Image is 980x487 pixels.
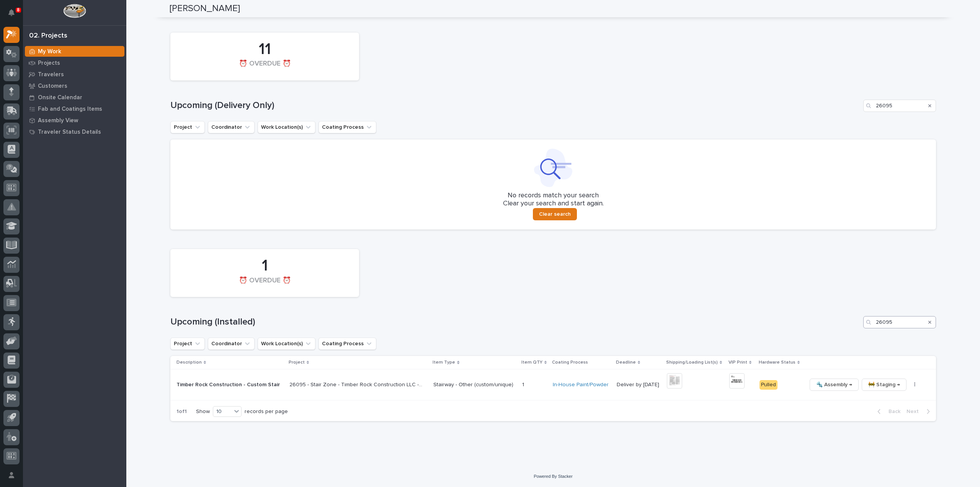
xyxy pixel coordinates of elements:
span: 🚧 Staging → [868,380,900,389]
h1: Upcoming (Installed) [170,316,860,328]
p: No records match your search [180,192,927,200]
button: Back [871,408,903,415]
p: My Work [38,48,61,55]
p: 1 [522,380,526,388]
a: Travelers [23,69,126,80]
button: Coating Process [318,338,376,350]
div: Pulled [759,380,777,390]
p: Item Type [433,358,455,367]
a: Traveler Status Details [23,126,126,138]
div: 1 [183,256,346,275]
p: Description [176,358,202,367]
h1: Upcoming (Delivery Only) [170,100,860,111]
p: Deliver by [DATE] [617,382,661,388]
p: Show [196,408,210,415]
input: Search [863,100,936,112]
p: Shipping/Loading List(s) [666,358,718,367]
a: Assembly View [23,115,126,126]
span: Back [884,408,900,415]
p: Fab and Coatings Items [38,106,102,113]
p: VIP Print [728,358,747,367]
p: Customers [38,83,67,90]
p: Hardware Status [759,358,795,367]
div: Notifications8 [10,9,20,21]
div: 02. Projects [29,32,67,40]
span: 🔩 Assembly → [816,380,852,389]
p: Timber Rock Construction - Custom Stair [176,382,283,388]
a: Customers [23,80,126,92]
p: 1 of 1 [170,402,193,421]
h2: [PERSON_NAME] [170,3,240,14]
div: ⏰ OVERDUE ⏰ [183,60,346,76]
button: Next [903,408,936,415]
p: Onsite Calendar [38,94,82,101]
button: Work Location(s) [258,338,315,350]
img: Workspace Logo [63,4,86,18]
button: 🔩 Assembly → [810,379,859,391]
button: Project [170,121,205,133]
a: My Work [23,46,126,57]
p: Item QTY [521,358,542,367]
a: In-House Paint/Powder [553,382,609,388]
p: records per page [245,408,288,415]
div: 10 [213,408,232,416]
a: Fab and Coatings Items [23,103,126,115]
p: Deadline [616,358,636,367]
button: Work Location(s) [258,121,315,133]
a: Projects [23,57,126,69]
p: 8 [17,7,20,13]
button: Coordinator [208,338,255,350]
p: Coating Process [552,358,588,367]
button: Coordinator [208,121,255,133]
button: Coating Process [318,121,376,133]
p: Clear your search and start again. [503,200,604,208]
input: Search [863,316,936,328]
div: ⏰ OVERDUE ⏰ [183,277,346,293]
div: 11 [183,40,346,59]
p: Traveler Status Details [38,129,101,136]
button: 🚧 Staging → [862,379,906,391]
p: Project [289,358,305,367]
p: 26095 - Stair Zone - Timber Rock Construction LLC - Grace Pressbox [289,380,425,388]
button: Clear search [533,208,577,220]
span: Next [906,408,923,415]
p: Stairway - Other (custom/unique) [433,382,516,388]
button: Project [170,338,205,350]
a: Powered By Stacker [534,474,572,479]
a: Onsite Calendar [23,92,126,103]
p: Assembly View [38,117,78,124]
p: Projects [38,60,60,67]
p: Travelers [38,71,64,78]
tr: Timber Rock Construction - Custom Stair26095 - Stair Zone - Timber Rock Construction LLC - Grace ... [170,369,936,400]
button: Notifications [3,5,20,21]
span: Clear search [539,211,571,218]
